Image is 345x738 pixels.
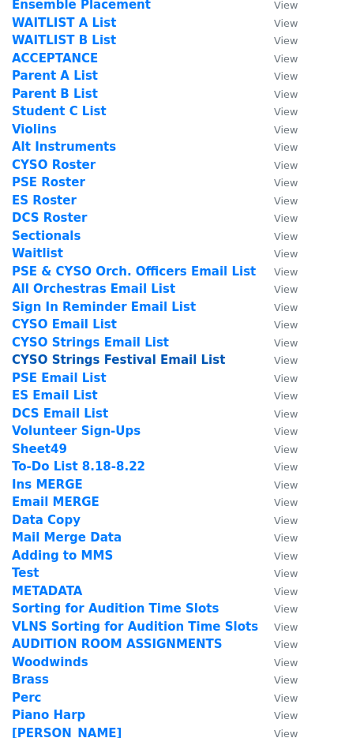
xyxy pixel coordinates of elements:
[12,229,81,243] a: Sectionals
[258,264,298,279] a: View
[12,459,145,474] a: To-Do List 8.18-8.22
[258,478,298,492] a: View
[12,140,116,154] strong: Alt Instruments
[258,158,298,172] a: View
[274,354,298,366] small: View
[274,461,298,473] small: View
[12,672,49,687] a: Brass
[258,282,298,296] a: View
[12,495,99,509] strong: Email MERGE
[12,69,98,83] a: Parent A List
[12,371,107,385] a: PSE Email List
[12,193,77,208] a: ES Roster
[274,248,298,260] small: View
[258,371,298,385] a: View
[12,584,82,598] a: METADATA
[258,424,298,438] a: View
[12,708,85,722] a: Piano Harp
[12,264,256,279] a: PSE & CYSO Orch. Officers Email List
[258,388,298,403] a: View
[274,568,298,579] small: View
[12,637,223,651] a: AUDITION ROOM ASSIGNMENTS
[12,51,98,66] a: ACCEPTANCE
[12,282,175,296] strong: All Orchestras Email List
[274,639,298,650] small: View
[258,442,298,456] a: View
[258,353,298,367] a: View
[12,300,196,314] a: Sign In Reminder Email List
[258,566,298,580] a: View
[258,601,298,616] a: View
[12,16,116,30] a: WAITLIST A List
[274,124,298,136] small: View
[12,655,88,669] strong: Woodwinds
[12,158,96,172] strong: CYSO Roster
[258,335,298,350] a: View
[274,106,298,118] small: View
[258,655,298,669] a: View
[12,104,107,118] a: Student C List
[258,140,298,154] a: View
[258,637,298,651] a: View
[274,515,298,526] small: View
[12,317,117,332] a: CYSO Email List
[12,335,169,350] a: CYSO Strings Email List
[258,33,298,47] a: View
[274,195,298,207] small: View
[274,159,298,171] small: View
[12,549,113,563] a: Adding to MMS
[12,87,98,101] strong: Parent B List
[274,177,298,189] small: View
[12,620,258,634] a: VLNS Sorting for Audition Time Slots
[258,549,298,563] a: View
[274,425,298,437] small: View
[12,122,57,137] a: Violins
[258,229,298,243] a: View
[274,444,298,455] small: View
[258,211,298,225] a: View
[258,530,298,545] a: View
[12,601,219,616] a: Sorting for Audition Time Slots
[274,621,298,633] small: View
[12,388,98,403] strong: ES Email List
[12,478,83,492] strong: Ins MERGE
[12,406,108,421] a: DCS Email List
[258,459,298,474] a: View
[258,104,298,118] a: View
[12,691,41,705] strong: Perc
[274,408,298,420] small: View
[12,175,85,189] a: PSE Roster
[258,672,298,687] a: View
[258,51,298,66] a: View
[274,88,298,100] small: View
[12,211,87,225] a: DCS Roster
[12,566,39,580] a: Test
[12,513,81,527] strong: Data Copy
[12,246,63,260] strong: Waitlist
[266,662,345,738] iframe: Chat Widget
[12,530,122,545] a: Mail Merge Data
[274,319,298,331] small: View
[274,532,298,544] small: View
